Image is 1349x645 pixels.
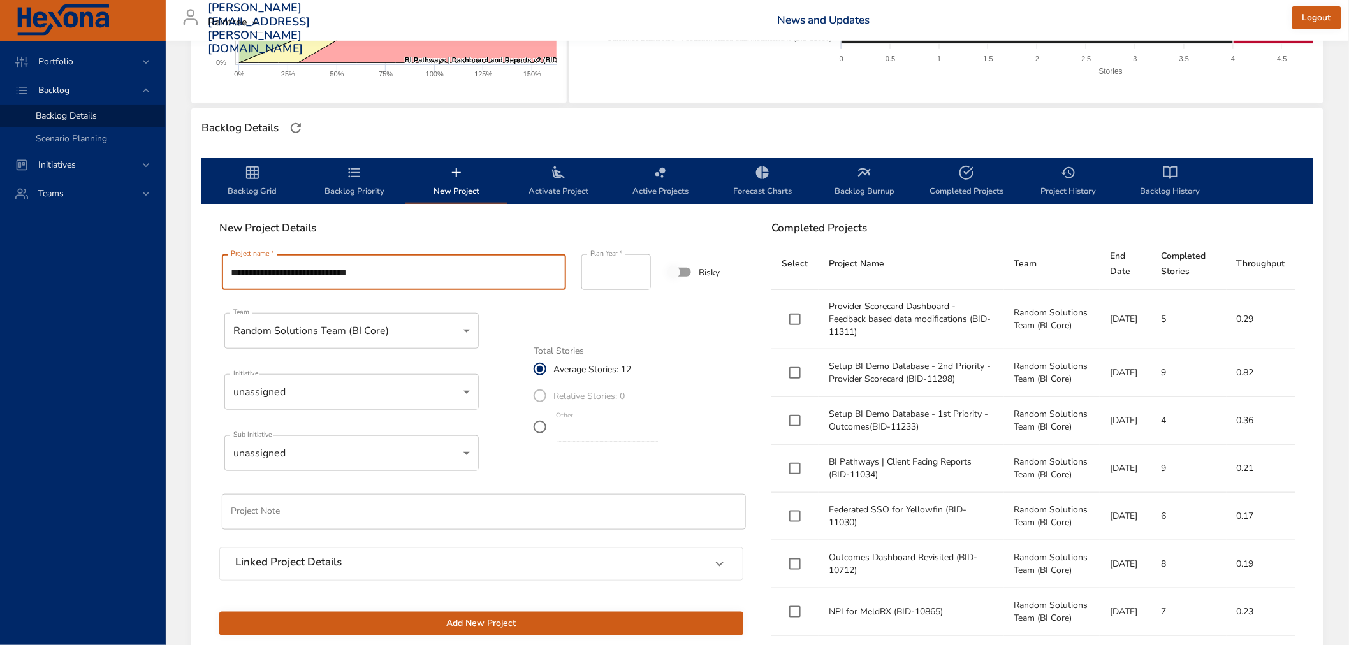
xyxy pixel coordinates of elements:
td: [DATE] [1100,445,1151,493]
span: Relative Stories: 0 [553,389,625,403]
th: Select [771,238,819,290]
text: 25% [281,70,295,78]
h3: [PERSON_NAME][EMAIL_ADDRESS][PERSON_NAME][DOMAIN_NAME] [208,1,310,56]
span: Portfolio [28,55,84,68]
td: 4 [1151,397,1227,445]
text: 4 [1232,55,1236,62]
td: 5 [1151,290,1227,349]
td: [DATE] [1100,540,1151,588]
h6: Linked Project Details [235,556,342,569]
span: Average Stories: 12 [553,363,631,376]
button: Add New Project [219,612,743,635]
span: Active Projects [617,165,704,199]
td: [DATE] [1100,349,1151,397]
td: 7 [1151,588,1227,636]
div: Raintree [208,13,263,33]
text: BI Pathways | Dashboard and Reports v2 (BID-11299) [405,56,582,64]
div: unassigned [224,435,479,471]
td: 0.82 [1227,349,1295,397]
div: Random Solutions Team (BI Core) [224,313,479,349]
td: Random Solutions Team (BI Core) [1004,493,1100,540]
span: Forecast Charts [719,165,806,199]
text: 1 [938,55,942,62]
td: NPI for MeldRX (BID-10865) [819,588,1004,636]
span: Add New Project [230,616,733,632]
text: 50% [330,70,344,78]
a: News and Updates [778,13,870,27]
td: Random Solutions Team (BI Core) [1004,397,1100,445]
div: total_stories [534,356,671,445]
text: 2.5 [1082,55,1091,62]
td: Random Solutions Team (BI Core) [1004,349,1100,397]
td: [DATE] [1100,397,1151,445]
text: 3 [1134,55,1137,62]
td: Federated SSO for Yellowfin (BID-11030) [819,493,1004,540]
span: Risky [699,266,720,279]
td: 8 [1151,540,1227,588]
td: Provider Scorecard Dashboard - Feedback based data modifications (BID-11311) [819,290,1004,349]
text: 3.5 [1179,55,1189,62]
text: 0.5 [886,55,895,62]
td: 9 [1151,445,1227,493]
text: 2 [1036,55,1040,62]
td: [DATE] [1100,588,1151,636]
td: [DATE] [1100,493,1151,540]
td: 0.21 [1227,445,1295,493]
text: 150% [523,70,541,78]
td: Random Solutions Team (BI Core) [1004,445,1100,493]
span: Backlog Details [36,110,97,122]
th: Completed Stories [1151,238,1227,290]
span: Completed Projects [923,165,1010,199]
td: 0.19 [1227,540,1295,588]
span: New Project [413,165,500,199]
div: Backlog Details [198,118,282,138]
th: Throughput [1227,238,1295,290]
td: Outcomes Dashboard Revisited (BID-10712) [819,540,1004,588]
text: 0% [216,59,226,66]
h6: Completed Projects [771,222,1295,235]
text: 75% [379,70,393,78]
td: [DATE] [1100,290,1151,349]
span: Backlog Burnup [821,165,908,199]
text: 125% [474,70,492,78]
td: 0.36 [1227,397,1295,445]
td: 0.17 [1227,493,1295,540]
text: 1.5 [984,55,993,62]
span: Teams [28,187,74,199]
th: End Date [1100,238,1151,290]
th: Project Name [819,238,1004,290]
td: 6 [1151,493,1227,540]
label: Other [556,413,573,420]
span: Backlog Grid [209,165,296,199]
span: Backlog [28,84,80,96]
td: Random Solutions Team (BI Core) [1004,540,1100,588]
td: BI Pathways | Client Facing Reports (BID-11034) [819,445,1004,493]
button: Logout [1292,6,1341,30]
div: Linked Project Details [220,548,743,580]
div: unassigned [224,374,479,410]
span: Project History [1025,165,1112,199]
th: Team [1004,238,1100,290]
span: Scenario Planning [36,133,107,145]
legend: Total Stories [534,347,584,356]
td: Random Solutions Team (BI Core) [1004,290,1100,349]
span: Logout [1302,10,1331,26]
span: Backlog History [1127,165,1214,199]
div: backlog-tab [201,158,1313,204]
span: Initiatives [28,159,86,171]
text: 0 [840,55,843,62]
button: Refresh Page [286,119,305,138]
text: 0% [234,70,244,78]
text: 4.5 [1278,55,1287,62]
span: Backlog Priority [311,165,398,199]
h6: New Project Details [219,222,743,235]
text: Stories [1099,67,1123,76]
td: 0.29 [1227,290,1295,349]
span: Activate Project [515,165,602,199]
td: 9 [1151,349,1227,397]
td: Setup BI Demo Database - 1st Priority - Outcomes(BID-11233) [819,397,1004,445]
td: 0.23 [1227,588,1295,636]
text: 100% [426,70,444,78]
img: Hexona [15,4,111,36]
input: Other [556,422,658,442]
